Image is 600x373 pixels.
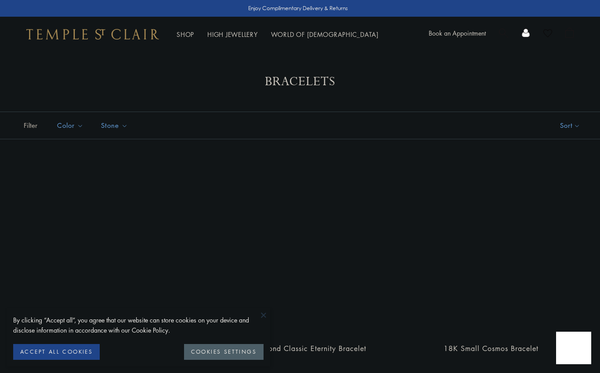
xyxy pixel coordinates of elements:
a: 18K Rainbow Eternity Bracelet [22,161,195,335]
a: World of [DEMOGRAPHIC_DATA]World of [DEMOGRAPHIC_DATA] [271,30,379,39]
button: Show sort by [540,112,600,139]
a: Book an Appointment [429,29,486,37]
button: COOKIES SETTINGS [184,344,264,360]
a: 18K Small Cosmos Bracelet [444,344,539,353]
span: Stone [97,120,134,131]
a: Open Shopping Bag [565,28,574,41]
span: Color [53,120,90,131]
a: 18K Diamond Classic Eternity Bracelet [213,161,387,335]
a: B41824-COSMOSM [405,161,578,335]
a: Search [499,28,508,41]
a: High JewelleryHigh Jewellery [207,30,258,39]
p: Enjoy Complimentary Delivery & Returns [248,4,348,13]
div: By clicking “Accept all”, you agree that our website can store cookies on your device and disclos... [13,315,264,335]
img: Temple St. Clair [26,29,159,40]
nav: Main navigation [177,29,379,40]
button: Stone [94,116,134,135]
button: ACCEPT ALL COOKIES [13,344,100,360]
h1: Bracelets [35,74,565,90]
a: View Wishlist [543,28,552,41]
a: 18K Diamond Classic Eternity Bracelet [234,344,366,353]
button: Color [51,116,90,135]
iframe: Gorgias live chat messenger [556,332,591,364]
a: ShopShop [177,30,194,39]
